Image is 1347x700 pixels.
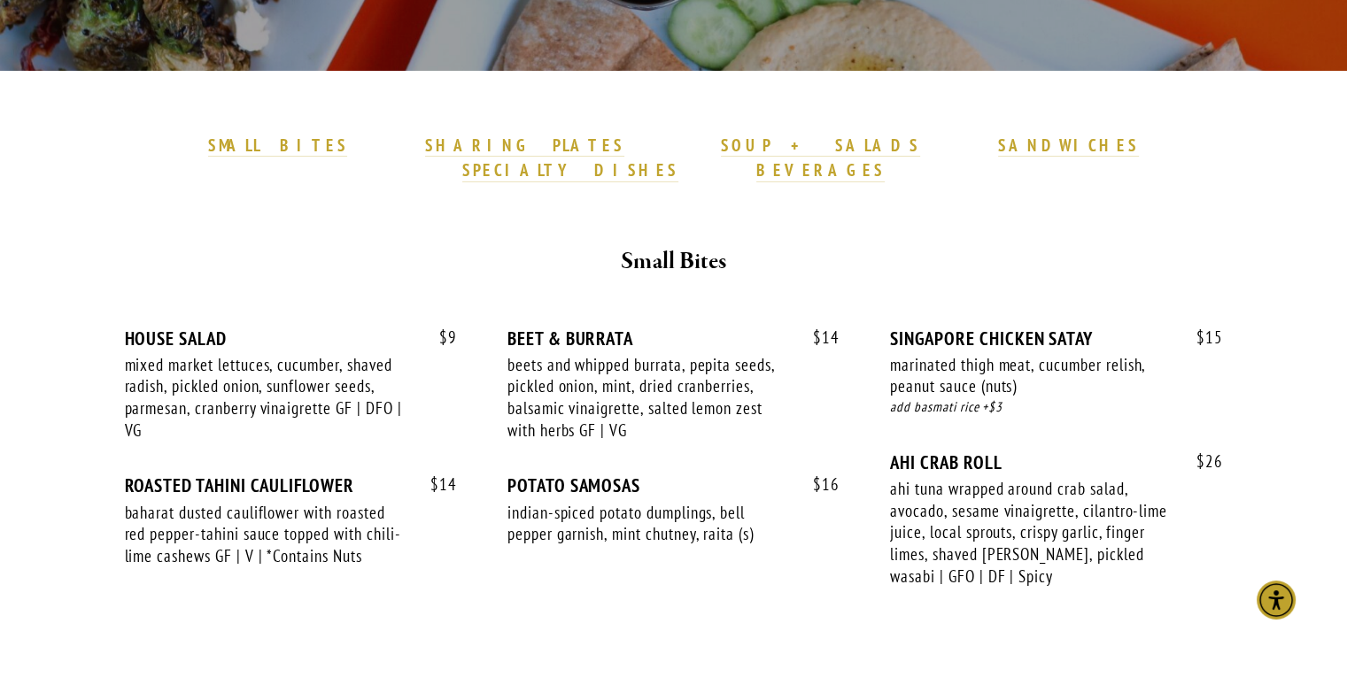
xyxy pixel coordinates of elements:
[890,451,1222,473] div: AHI CRAB ROLL
[621,246,726,277] strong: Small Bites
[422,327,457,348] span: 9
[890,354,1172,397] div: marinated thigh meat, cucumber relish, peanut sauce (nuts)
[413,474,457,495] span: 14
[208,135,347,156] strong: SMALL BITES
[208,135,347,158] a: SMALL BITES
[756,159,886,182] a: BEVERAGES
[998,135,1140,158] a: SANDWICHES
[721,135,919,156] strong: SOUP + SALADS
[1196,450,1205,472] span: $
[425,135,623,156] strong: SHARING PLATES
[1196,327,1205,348] span: $
[795,474,840,495] span: 16
[890,397,1222,418] div: add basmati rice +$3
[462,159,678,182] a: SPECIALTY DISHES
[795,327,840,348] span: 14
[890,327,1222,350] div: SINGAPORE CHICKEN SATAY
[125,502,406,567] div: baharat dusted cauliflower with roasted red pepper-tahini sauce topped with chili-lime cashews GF...
[998,135,1140,156] strong: SANDWICHES
[425,135,623,158] a: SHARING PLATES
[507,327,840,350] div: BEET & BURRATA
[1179,327,1223,348] span: 15
[507,502,789,545] div: indian-spiced potato dumplings, bell pepper garnish, mint chutney, raita (s)
[430,473,439,495] span: $
[439,327,448,348] span: $
[125,474,457,496] div: ROASTED TAHINI CAULIFLOWER
[1257,581,1296,619] div: Accessibility Menu
[756,159,886,181] strong: BEVERAGES
[507,474,840,496] div: POTATO SAMOSAS
[462,159,678,181] strong: SPECIALTY DISHES
[125,327,457,350] div: HOUSE SALAD
[1179,451,1223,472] span: 26
[125,354,406,442] div: mixed market lettuces, cucumber, shaved radish, pickled onion, sunflower seeds, parmesan, cranber...
[813,327,822,348] span: $
[813,473,822,495] span: $
[507,354,789,442] div: beets and whipped burrata, pepita seeds, pickled onion, mint, dried cranberries, balsamic vinaigr...
[890,478,1172,588] div: ahi tuna wrapped around crab salad, avocado, sesame vinaigrette, cilantro-lime juice, local sprou...
[721,135,919,158] a: SOUP + SALADS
